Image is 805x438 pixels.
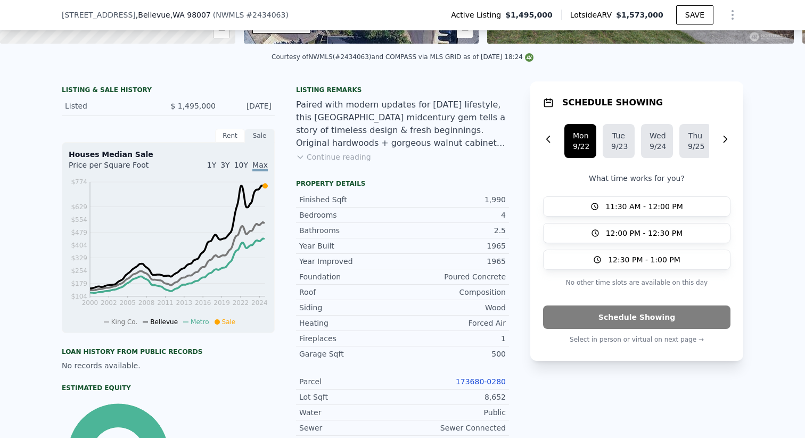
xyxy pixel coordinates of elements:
[402,302,506,313] div: Wood
[170,102,216,110] span: $ 1,495,000
[296,152,371,162] button: Continue reading
[573,141,588,152] div: 9/22
[136,10,211,20] span: , Bellevue
[222,318,236,326] span: Sale
[71,254,87,262] tspan: $329
[402,349,506,359] div: 500
[543,276,730,289] p: No other time slots are available on this day
[543,250,730,270] button: 12:30 PM - 1:00 PM
[296,86,509,94] div: Listing remarks
[207,161,216,169] span: 1Y
[71,178,87,186] tspan: $774
[722,4,743,26] button: Show Options
[402,256,506,267] div: 1965
[65,101,160,111] div: Listed
[157,299,174,307] tspan: 2011
[138,299,155,307] tspan: 2008
[299,349,402,359] div: Garage Sqft
[402,271,506,282] div: Poured Concrete
[234,161,248,169] span: 10Y
[170,11,211,19] span: , WA 98007
[402,318,506,328] div: Forced Air
[650,130,664,141] div: Wed
[213,10,289,20] div: ( )
[608,254,680,265] span: 12:30 PM - 1:00 PM
[150,318,178,326] span: Bellevue
[299,376,402,387] div: Parcel
[611,141,626,152] div: 9/23
[299,241,402,251] div: Year Built
[62,360,275,371] div: No records available.
[62,384,275,392] div: Estimated Equity
[688,141,703,152] div: 9/25
[402,225,506,236] div: 2.5
[525,53,533,62] img: NWMLS Logo
[69,160,168,177] div: Price per Square Foot
[299,194,402,205] div: Finished Sqft
[62,10,136,20] span: [STREET_ADDRESS]
[605,201,683,212] span: 11:30 AM - 12:00 PM
[213,299,230,307] tspan: 2019
[641,124,673,158] button: Wed9/24
[71,293,87,300] tspan: $104
[220,161,229,169] span: 3Y
[251,299,268,307] tspan: 2024
[456,377,506,386] a: 173680-0280
[606,228,683,238] span: 12:00 PM - 12:30 PM
[676,5,713,24] button: SAVE
[299,407,402,418] div: Water
[402,287,506,297] div: Composition
[299,225,402,236] div: Bathrooms
[402,407,506,418] div: Public
[82,299,98,307] tspan: 2000
[299,210,402,220] div: Bedrooms
[543,223,730,243] button: 12:00 PM - 12:30 PM
[215,129,245,143] div: Rent
[191,318,209,326] span: Metro
[402,210,506,220] div: 4
[402,423,506,433] div: Sewer Connected
[299,333,402,344] div: Fireplaces
[402,333,506,344] div: 1
[296,179,509,188] div: Property details
[543,305,730,329] button: Schedule Showing
[688,130,703,141] div: Thu
[119,299,136,307] tspan: 2005
[224,101,272,111] div: [DATE]
[402,392,506,402] div: 8,652
[299,392,402,402] div: Lot Sqft
[245,129,275,143] div: Sale
[543,173,730,184] p: What time works for you?
[543,196,730,217] button: 11:30 AM - 12:00 PM
[272,53,533,61] div: Courtesy of NWMLS (#2434063) and COMPASS via MLS GRID as of [DATE] 18:24
[299,423,402,433] div: Sewer
[564,124,596,158] button: Mon9/22
[299,271,402,282] div: Foundation
[71,229,87,236] tspan: $479
[603,124,635,158] button: Tue9/23
[195,299,211,307] tspan: 2016
[111,318,138,326] span: King Co.
[570,10,616,20] span: Lotside ARV
[451,10,505,20] span: Active Listing
[252,161,268,171] span: Max
[611,130,626,141] div: Tue
[69,149,268,160] div: Houses Median Sale
[62,348,275,356] div: Loan history from public records
[299,256,402,267] div: Year Improved
[299,302,402,313] div: Siding
[299,287,402,297] div: Roof
[562,96,663,109] h1: SCHEDULE SHOWING
[233,299,249,307] tspan: 2022
[402,194,506,205] div: 1,990
[246,11,285,19] span: # 2434063
[71,203,87,211] tspan: $629
[71,216,87,224] tspan: $554
[402,241,506,251] div: 1965
[216,11,244,19] span: NWMLS
[299,318,402,328] div: Heating
[505,10,553,20] span: $1,495,000
[176,299,193,307] tspan: 2013
[71,280,87,287] tspan: $179
[573,130,588,141] div: Mon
